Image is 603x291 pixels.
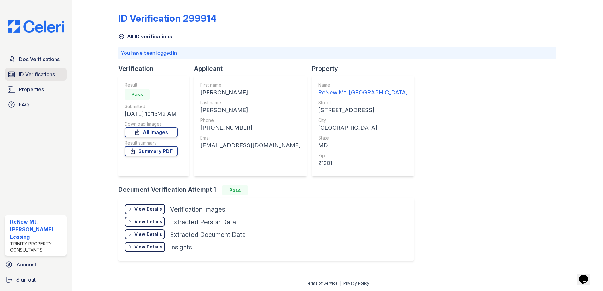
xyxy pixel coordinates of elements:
[343,281,369,286] a: Privacy Policy
[318,152,408,159] div: Zip
[200,82,301,88] div: First name
[200,117,301,123] div: Phone
[134,244,162,250] div: View Details
[19,101,29,108] span: FAQ
[134,206,162,212] div: View Details
[118,64,194,73] div: Verification
[125,110,178,118] div: [DATE] 10:15:42 AM
[318,117,408,123] div: City
[19,86,44,93] span: Properties
[118,185,419,195] div: Document Verification Attempt 1
[200,123,301,132] div: [PHONE_NUMBER]
[318,141,408,150] div: MD
[5,98,67,111] a: FAQ
[125,140,178,146] div: Result summary
[125,103,178,110] div: Submitted
[318,100,408,106] div: Street
[200,100,301,106] div: Last name
[10,241,64,253] div: Trinity Property Consultants
[200,106,301,115] div: [PERSON_NAME]
[3,273,69,286] a: Sign out
[19,55,60,63] span: Doc Verifications
[118,33,172,40] a: All ID verifications
[170,205,225,214] div: Verification Images
[134,219,162,225] div: View Details
[318,159,408,168] div: 21201
[5,83,67,96] a: Properties
[3,258,69,271] a: Account
[318,123,408,132] div: [GEOGRAPHIC_DATA]
[121,49,554,57] p: You have been logged in
[10,218,64,241] div: ReNew Mt. [PERSON_NAME] Leasing
[577,266,597,285] iframe: chat widget
[318,82,408,88] div: Name
[125,146,178,156] a: Summary PDF
[16,276,36,283] span: Sign out
[3,20,69,33] img: CE_Logo_Blue-a8612792a0a2168367f1c8372b55b34899dd931a85d93a1a3d3e32e68fde9ad4.png
[306,281,338,286] a: Terms of Service
[222,185,248,195] div: Pass
[200,141,301,150] div: [EMAIL_ADDRESS][DOMAIN_NAME]
[125,89,150,100] div: Pass
[16,261,36,268] span: Account
[170,243,192,252] div: Insights
[5,68,67,81] a: ID Verifications
[340,281,341,286] div: |
[194,64,312,73] div: Applicant
[125,127,178,137] a: All Images
[118,13,217,24] div: ID Verification 299914
[318,88,408,97] div: ReNew Mt. [GEOGRAPHIC_DATA]
[19,71,55,78] span: ID Verifications
[125,82,178,88] div: Result
[318,135,408,141] div: State
[125,121,178,127] div: Download Images
[312,64,419,73] div: Property
[318,106,408,115] div: [STREET_ADDRESS]
[200,88,301,97] div: [PERSON_NAME]
[134,231,162,237] div: View Details
[318,82,408,97] a: Name ReNew Mt. [GEOGRAPHIC_DATA]
[200,135,301,141] div: Email
[170,218,236,226] div: Extracted Person Data
[170,230,246,239] div: Extracted Document Data
[5,53,67,66] a: Doc Verifications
